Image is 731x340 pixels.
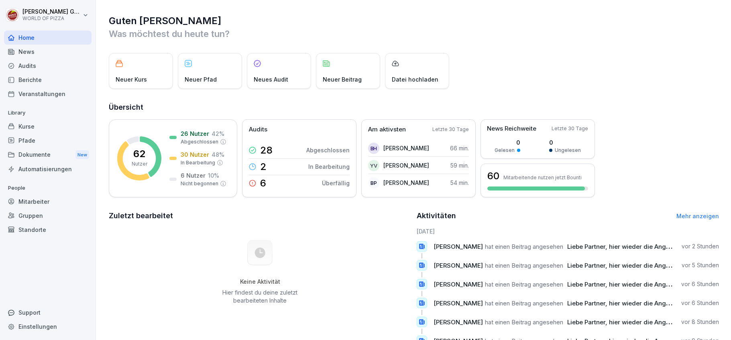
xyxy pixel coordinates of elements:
h3: 60 [487,169,499,183]
a: Audits [4,59,92,73]
span: hat einen Beitrag angesehen [485,262,563,269]
span: hat einen Beitrag angesehen [485,318,563,326]
p: Neuer Kurs [116,75,147,84]
span: [PERSON_NAME] [434,262,483,269]
a: Automatisierungen [4,162,92,176]
p: Nicht begonnen [181,180,218,187]
span: hat einen Beitrag angesehen [485,243,563,250]
p: vor 5 Stunden [682,261,719,269]
p: vor 6 Stunden [681,280,719,288]
a: Pfade [4,133,92,147]
div: BH [368,143,379,154]
p: 26 Nutzer [181,129,209,138]
p: Am aktivsten [368,125,406,134]
p: Gelesen [495,147,515,154]
p: Neuer Pfad [185,75,217,84]
span: [PERSON_NAME] [434,281,483,288]
span: [PERSON_NAME] [434,299,483,307]
p: 59 min. [450,161,469,170]
p: Library [4,107,92,119]
p: [PERSON_NAME] [383,144,429,152]
p: In Bearbeitung [308,162,350,171]
a: Standorte [4,223,92,237]
p: Datei hochladen [392,75,438,84]
a: DokumenteNew [4,147,92,162]
a: Home [4,31,92,45]
p: Audits [249,125,267,134]
h1: Guten [PERSON_NAME] [109,14,719,27]
p: Abgeschlossen [181,138,218,145]
p: News Reichweite [487,124,536,133]
a: Berichte [4,73,92,87]
p: Letzte 30 Tage [432,126,469,133]
p: 54 min. [450,178,469,187]
p: 0 [495,138,520,147]
a: Einstellungen [4,320,92,334]
h6: [DATE] [417,227,719,236]
p: vor 2 Stunden [682,242,719,250]
p: People [4,182,92,195]
p: 48 % [212,150,224,159]
p: Überfällig [322,179,350,187]
p: 66 min. [450,144,469,152]
p: [PERSON_NAME] [383,178,429,187]
p: Nutzer [132,160,147,168]
p: 62 [133,149,145,159]
p: Letzte 30 Tage [552,125,588,132]
h2: Übersicht [109,102,719,113]
p: [PERSON_NAME] [383,161,429,170]
p: 6 Nutzer [181,171,206,180]
p: 30 Nutzer [181,150,209,159]
span: hat einen Beitrag angesehen [485,299,563,307]
h2: Aktivitäten [417,210,456,221]
span: hat einen Beitrag angesehen [485,281,563,288]
div: Dokumente [4,147,92,162]
p: vor 6 Stunden [681,299,719,307]
p: Neuer Beitrag [323,75,362,84]
p: In Bearbeitung [181,159,215,166]
p: 0 [549,138,581,147]
div: New [75,150,89,160]
p: 10 % [208,171,219,180]
a: Veranstaltungen [4,87,92,101]
div: YV [368,160,379,171]
span: [PERSON_NAME] [434,318,483,326]
a: Gruppen [4,209,92,223]
a: Mehr anzeigen [676,213,719,219]
p: Mitarbeitende nutzen jetzt Bounti [503,174,582,180]
p: Abgeschlossen [306,146,350,154]
a: Mitarbeiter [4,195,92,209]
span: [PERSON_NAME] [434,243,483,250]
h5: Keine Aktivität [220,278,301,285]
p: 2 [260,162,267,172]
p: vor 8 Stunden [681,318,719,326]
p: 42 % [212,129,224,138]
p: Ungelesen [555,147,581,154]
p: Neues Audit [254,75,288,84]
h2: Zuletzt bearbeitet [109,210,411,221]
a: Kurse [4,119,92,133]
p: WORLD OF PIZZA [22,16,81,21]
div: Support [4,305,92,320]
div: BP [368,177,379,188]
p: 6 [260,178,266,188]
p: [PERSON_NAME] Goldmann [22,8,81,15]
p: Was möchtest du heute tun? [109,27,719,40]
p: 28 [260,145,273,155]
a: News [4,45,92,59]
p: Hier findest du deine zuletzt bearbeiteten Inhalte [220,289,301,305]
